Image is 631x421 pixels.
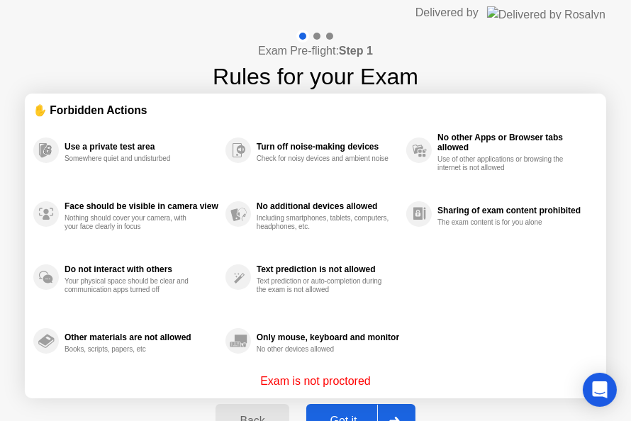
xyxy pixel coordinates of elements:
b: Step 1 [339,45,373,57]
div: ✋ Forbidden Actions [33,102,598,118]
div: Delivered by [415,4,479,21]
div: Other materials are not allowed [65,332,218,342]
div: Books, scripts, papers, etc [65,345,199,354]
div: Use a private test area [65,142,218,152]
p: Exam is not proctored [260,373,371,390]
div: Only mouse, keyboard and monitor [257,332,399,342]
div: No other Apps or Browser tabs allowed [437,133,591,152]
div: Text prediction or auto-completion during the exam is not allowed [257,277,391,294]
div: Somewhere quiet and undisturbed [65,155,199,163]
div: Sharing of exam content prohibited [437,206,591,215]
div: Including smartphones, tablets, computers, headphones, etc. [257,214,391,231]
div: Face should be visible in camera view [65,201,218,211]
div: No other devices allowed [257,345,391,354]
div: Text prediction is not allowed [257,264,399,274]
div: Check for noisy devices and ambient noise [257,155,391,163]
div: No additional devices allowed [257,201,399,211]
h1: Rules for your Exam [213,60,418,94]
div: Turn off noise-making devices [257,142,399,152]
div: Open Intercom Messenger [583,373,617,407]
h4: Exam Pre-flight: [258,43,373,60]
div: Your physical space should be clear and communication apps turned off [65,277,199,294]
div: Do not interact with others [65,264,218,274]
div: The exam content is for you alone [437,218,571,227]
div: Use of other applications or browsing the internet is not allowed [437,155,571,172]
div: Nothing should cover your camera, with your face clearly in focus [65,214,199,231]
img: Delivered by Rosalyn [487,6,605,19]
